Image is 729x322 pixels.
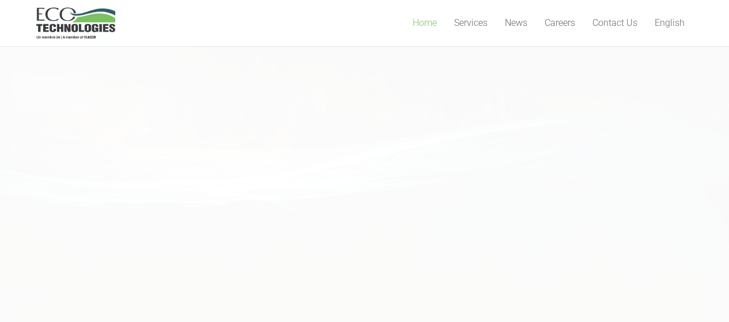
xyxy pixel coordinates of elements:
span: Contact Us [592,17,637,28]
span: News [505,17,527,28]
span: Services [454,17,488,28]
span: English [655,17,685,28]
span: Home [413,17,437,28]
a: logo_EcoTech_ASDR_RGB [36,7,116,39]
span: Careers [545,17,575,28]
